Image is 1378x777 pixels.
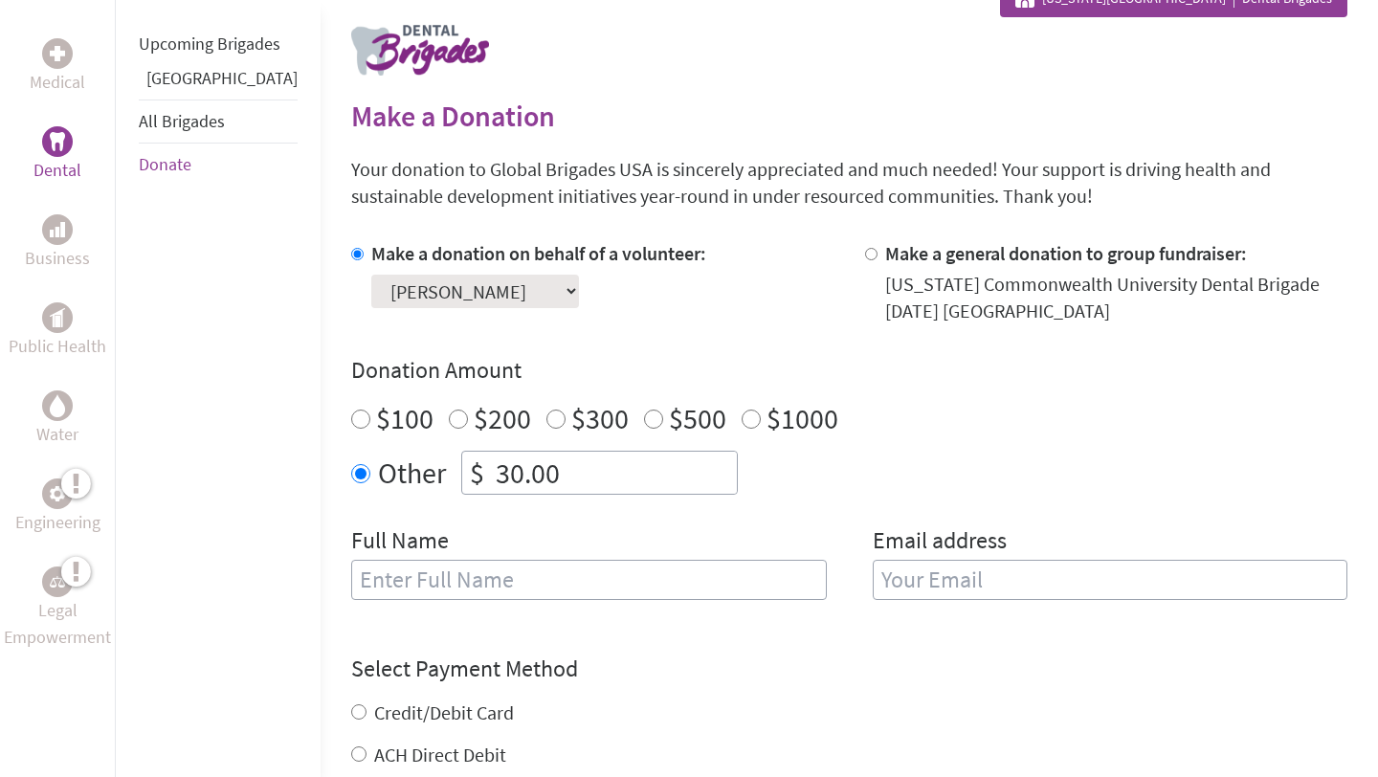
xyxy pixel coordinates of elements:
[33,126,81,184] a: DentalDental
[50,222,65,237] img: Business
[351,560,827,600] input: Enter Full Name
[50,308,65,327] img: Public Health
[50,486,65,501] img: Engineering
[4,566,111,651] a: Legal EmpowermentLegal Empowerment
[50,46,65,61] img: Medical
[374,743,506,766] label: ACH Direct Debit
[42,38,73,69] div: Medical
[351,525,449,560] label: Full Name
[492,452,737,494] input: Enter Amount
[139,23,298,65] li: Upcoming Brigades
[351,355,1347,386] h4: Donation Amount
[351,25,489,76] img: logo-dental.png
[36,390,78,448] a: WaterWater
[378,451,446,495] label: Other
[376,400,433,436] label: $100
[42,302,73,333] div: Public Health
[15,478,100,536] a: EngineeringEngineering
[42,126,73,157] div: Dental
[351,654,1347,684] h4: Select Payment Method
[25,214,90,272] a: BusinessBusiness
[351,156,1347,210] p: Your donation to Global Brigades USA is sincerely appreciated and much needed! Your support is dr...
[873,560,1348,600] input: Your Email
[669,400,726,436] label: $500
[30,69,85,96] p: Medical
[139,153,191,175] a: Donate
[42,566,73,597] div: Legal Empowerment
[9,302,106,360] a: Public HealthPublic Health
[571,400,629,436] label: $300
[42,390,73,421] div: Water
[4,597,111,651] p: Legal Empowerment
[146,67,298,89] a: [GEOGRAPHIC_DATA]
[33,157,81,184] p: Dental
[36,421,78,448] p: Water
[351,99,1347,133] h2: Make a Donation
[139,100,298,144] li: All Brigades
[9,333,106,360] p: Public Health
[374,700,514,724] label: Credit/Debit Card
[15,509,100,536] p: Engineering
[50,394,65,416] img: Water
[371,241,706,265] label: Make a donation on behalf of a volunteer:
[474,400,531,436] label: $200
[139,144,298,186] li: Donate
[42,478,73,509] div: Engineering
[462,452,492,494] div: $
[885,241,1247,265] label: Make a general donation to group fundraiser:
[873,525,1007,560] label: Email address
[42,214,73,245] div: Business
[139,110,225,132] a: All Brigades
[139,65,298,100] li: Guatemala
[30,38,85,96] a: MedicalMedical
[50,576,65,588] img: Legal Empowerment
[50,132,65,150] img: Dental
[25,245,90,272] p: Business
[139,33,280,55] a: Upcoming Brigades
[767,400,838,436] label: $1000
[885,271,1348,324] div: [US_STATE] Commonwealth University Dental Brigade [DATE] [GEOGRAPHIC_DATA]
